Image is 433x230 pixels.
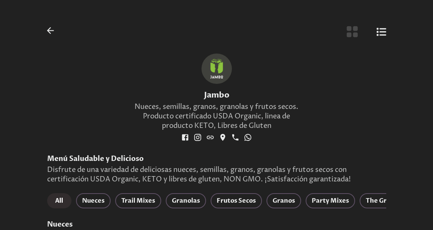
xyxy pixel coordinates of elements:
[266,193,301,208] button: Granos
[127,90,306,101] h1: Jambo
[243,132,253,143] a: social-link-WHATSAPP
[47,165,386,184] p: Disfrute de una variedad de deliciosas nueces, semillas, granos, granolas y frutos secos con cert...
[217,132,228,143] a: social-link-GOOGLE_LOCATION
[82,195,105,206] span: Nueces
[205,132,216,143] a: social-link-WEBSITE
[115,193,161,208] button: Trail Mixes
[127,102,306,131] p: Nueces, semillas, granos, granolas y frutos secos. Producto certificado USDA Organic, linea de pr...
[230,132,241,143] a: social-link-PHONE
[211,193,262,208] button: Frutos Secos
[375,24,387,39] button: List View Button
[192,132,203,143] a: social-link-INSTAGRAM
[121,195,155,206] span: Trail Mixes
[217,195,256,206] span: Frutos Secos
[44,24,57,37] button: Back to Profile
[166,193,206,208] button: Granolas
[180,132,190,143] a: social-link-FACEBOOK
[172,195,200,206] span: Granolas
[345,24,360,39] button: Grid View Button
[47,193,71,208] button: All
[312,195,349,206] span: Party Mixes
[76,193,111,208] button: Nueces
[306,193,355,208] button: Party Mixes
[47,220,386,229] h3: Nueces
[47,154,386,164] h2: Menú Saludable y Delicioso
[366,195,427,206] span: The Granola Bakery
[53,195,65,206] span: All
[273,195,295,206] span: Granos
